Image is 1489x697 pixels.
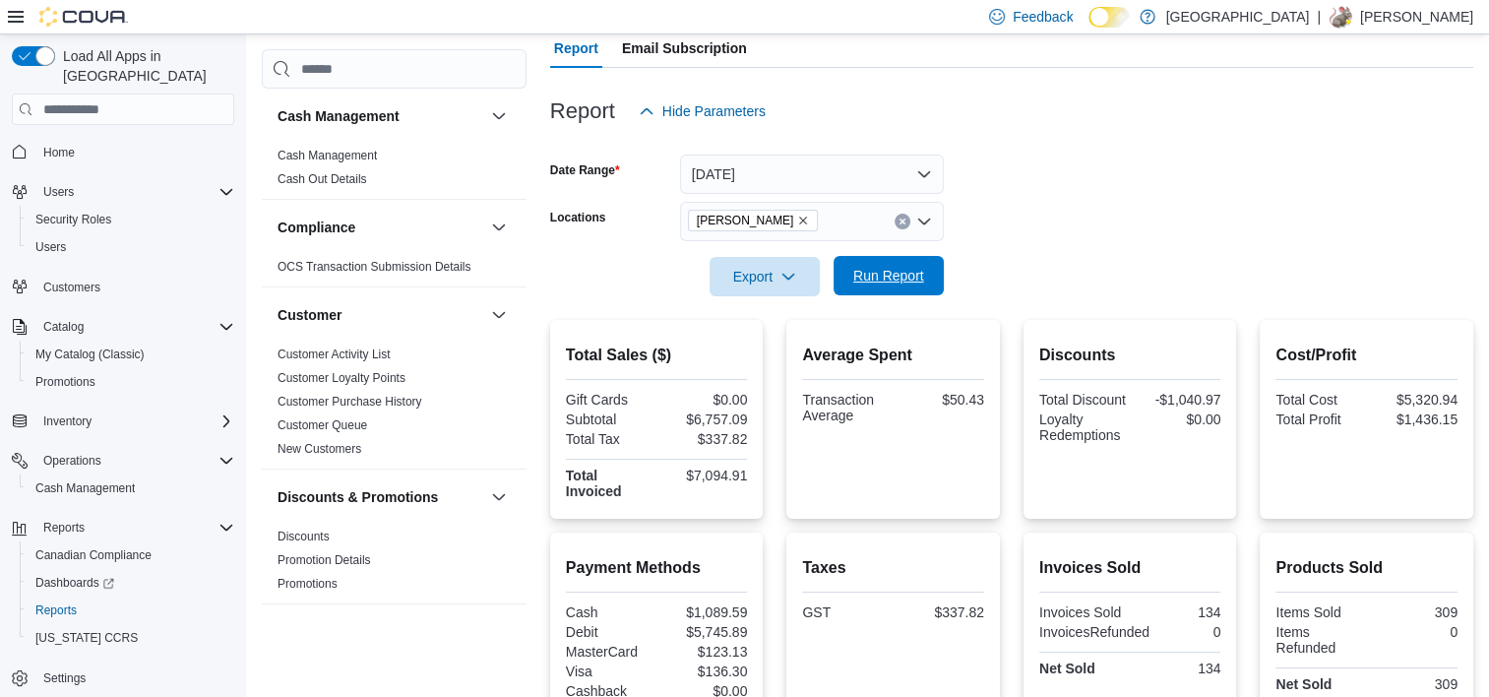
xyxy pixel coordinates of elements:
button: Reports [20,597,242,624]
div: Cash Management [262,144,527,199]
button: Cash Management [487,104,511,128]
span: Reports [43,520,85,536]
button: Users [20,233,242,261]
a: [US_STATE] CCRS [28,626,146,650]
span: My Catalog (Classic) [35,347,145,362]
div: 0 [1371,624,1458,640]
a: Settings [35,666,93,690]
div: Hellen Gladue [1329,5,1352,29]
button: Customers [4,273,242,301]
span: Promotion Details [278,552,371,568]
span: Customers [43,280,100,295]
button: Export [710,257,820,296]
div: $7,094.91 [660,468,747,483]
h3: Cash Management [278,106,400,126]
a: Customers [35,276,108,299]
span: Load All Apps in [GEOGRAPHIC_DATA] [55,46,234,86]
button: Compliance [278,218,483,237]
span: Run Report [853,266,924,285]
span: [US_STATE] CCRS [35,630,138,646]
span: Feedback [1013,7,1073,27]
div: $5,320.94 [1371,392,1458,408]
div: Total Tax [566,431,652,447]
button: Reports [4,514,242,541]
div: 309 [1371,676,1458,692]
span: Dark Mode [1088,28,1089,29]
button: Security Roles [20,206,242,233]
button: Promotions [20,368,242,396]
div: Transaction Average [802,392,889,423]
h2: Taxes [802,556,984,580]
button: Inventory [35,410,99,433]
span: Aurora Cannabis [688,210,819,231]
span: Customer Purchase History [278,394,422,410]
div: Items Sold [1275,604,1362,620]
button: Users [35,180,82,204]
button: Customer [487,303,511,327]
div: Invoices Sold [1039,604,1126,620]
div: $5,745.89 [660,624,747,640]
span: Reports [28,599,234,622]
button: Cash Management [278,106,483,126]
span: Home [43,145,75,160]
div: Total Discount [1039,392,1126,408]
a: Dashboards [20,569,242,597]
div: Discounts & Promotions [262,525,527,603]
strong: Total Invoiced [566,468,622,499]
span: Reports [35,516,234,539]
button: [US_STATE] CCRS [20,624,242,652]
a: Customer Purchase History [278,395,422,409]
div: -$1,040.97 [1134,392,1220,408]
button: Cash Management [20,475,242,502]
div: $136.30 [660,664,747,679]
span: Home [35,139,234,163]
a: Reports [28,599,85,622]
div: 0 [1157,624,1220,640]
span: Hide Parameters [662,101,766,121]
h2: Total Sales ($) [566,344,748,367]
div: GST [802,604,889,620]
h3: Discounts & Promotions [278,487,438,507]
h2: Cost/Profit [1275,344,1458,367]
span: Report [554,29,598,68]
div: $337.82 [660,431,747,447]
input: Dark Mode [1088,7,1130,28]
div: $50.43 [898,392,984,408]
h2: Invoices Sold [1039,556,1221,580]
a: Customer Loyalty Points [278,371,405,385]
button: My Catalog (Classic) [20,341,242,368]
div: Cash [566,604,652,620]
div: Gift Cards [566,392,652,408]
a: Canadian Compliance [28,543,159,567]
button: Run Report [834,256,944,295]
button: Operations [35,449,109,473]
a: Promotion Details [278,553,371,567]
a: New Customers [278,442,361,456]
span: Settings [35,665,234,690]
div: $1,089.59 [660,604,747,620]
h2: Average Spent [802,344,984,367]
span: My Catalog (Classic) [28,343,234,366]
span: Security Roles [35,212,111,227]
span: Inventory [35,410,234,433]
button: Discounts & Promotions [278,487,483,507]
button: Reports [35,516,93,539]
label: Date Range [550,162,620,178]
a: Security Roles [28,208,119,231]
div: MasterCard [566,644,652,660]
a: My Catalog (Classic) [28,343,153,366]
button: Open list of options [916,214,932,229]
span: Catalog [35,315,234,339]
span: Canadian Compliance [28,543,234,567]
a: Dashboards [28,571,122,595]
div: $123.13 [660,644,747,660]
button: Customer [278,305,483,325]
button: Remove Aurora Cannabis from selection in this group [797,215,809,226]
span: Email Subscription [622,29,747,68]
span: Inventory [43,413,92,429]
span: Discounts [278,529,330,544]
a: Discounts [278,530,330,543]
span: Reports [35,602,77,618]
a: Cash Management [28,476,143,500]
span: Dashboards [35,575,114,591]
